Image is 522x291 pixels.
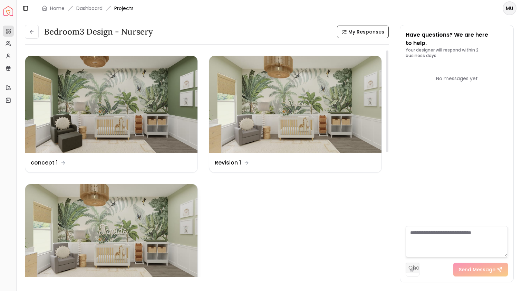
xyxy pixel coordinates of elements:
[44,26,153,37] h3: Bedroom3 design - Nursery
[25,184,197,281] img: Revision 2
[3,6,13,16] a: Spacejoy
[215,159,241,167] dd: Revision 1
[406,31,508,47] p: Have questions? We are here to help.
[503,2,516,15] span: MU
[209,56,382,173] a: Revision 1Revision 1
[337,26,389,38] button: My Responses
[31,159,58,167] dd: concept 1
[25,56,197,153] img: concept 1
[406,75,508,82] div: No messages yet
[209,56,381,153] img: Revision 1
[25,56,198,173] a: concept 1concept 1
[503,1,516,15] button: MU
[3,6,13,16] img: Spacejoy Logo
[76,5,103,12] a: Dashboard
[50,5,65,12] a: Home
[42,5,134,12] nav: breadcrumb
[406,47,508,58] p: Your designer will respond within 2 business days.
[348,28,384,35] span: My Responses
[114,5,134,12] span: Projects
